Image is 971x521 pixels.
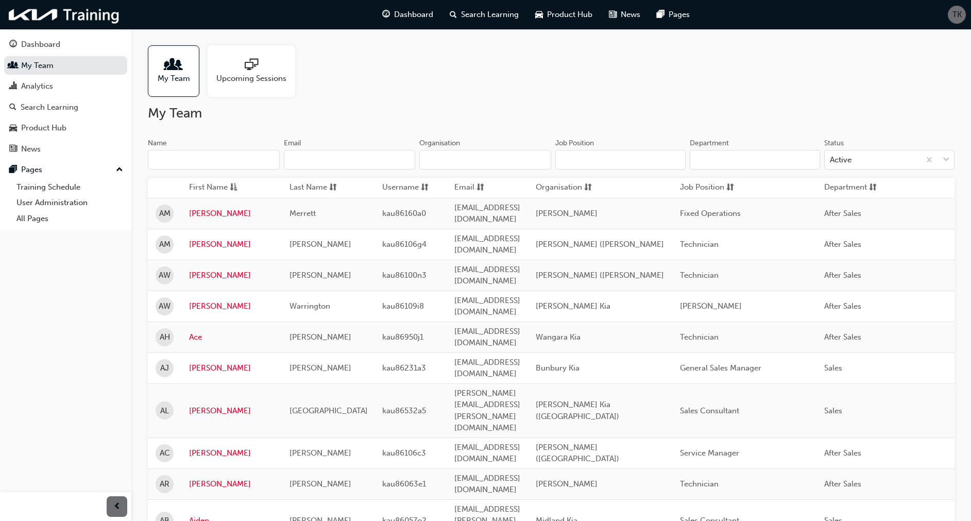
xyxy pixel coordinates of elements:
[824,332,861,342] span: After Sales
[657,8,665,21] span: pages-icon
[159,208,171,220] span: AM
[454,265,520,286] span: [EMAIL_ADDRESS][DOMAIN_NAME]
[189,270,274,281] a: [PERSON_NAME]
[824,448,861,458] span: After Sales
[382,332,423,342] span: kau86950j1
[9,124,17,133] span: car-icon
[394,9,433,21] span: Dashboard
[148,150,280,170] input: Name
[680,448,739,458] span: Service Manager
[284,150,416,170] input: Email
[454,181,474,194] span: Email
[680,332,719,342] span: Technician
[148,45,208,97] a: My Team
[5,4,124,25] a: kia-training
[189,405,274,417] a: [PERSON_NAME]
[454,389,520,433] span: [PERSON_NAME][EMAIL_ADDRESS][PERSON_NAME][DOMAIN_NAME]
[419,138,460,148] div: Organisation
[690,150,820,170] input: Department
[536,301,610,311] span: [PERSON_NAME] Kia
[4,33,127,160] button: DashboardMy TeamAnalyticsSearch LearningProduct HubNews
[621,9,640,21] span: News
[289,301,330,311] span: Warrington
[536,240,664,249] span: [PERSON_NAME] ([PERSON_NAME]
[21,39,60,51] div: Dashboard
[824,209,861,218] span: After Sales
[4,160,127,179] button: Pages
[216,73,286,85] span: Upcoming Sessions
[113,500,121,513] span: prev-icon
[824,138,844,148] div: Status
[536,181,582,194] span: Organisation
[289,363,351,373] span: [PERSON_NAME]
[421,181,429,194] span: sorting-icon
[527,4,601,25] a: car-iconProduct Hub
[21,102,78,113] div: Search Learning
[382,479,426,489] span: kau86063e1
[289,448,351,458] span: [PERSON_NAME]
[536,400,619,421] span: [PERSON_NAME] Kia ([GEOGRAPHIC_DATA])
[189,478,274,490] a: [PERSON_NAME]
[824,363,842,373] span: Sales
[21,80,53,92] div: Analytics
[148,105,955,122] h2: My Team
[4,140,127,159] a: News
[382,181,419,194] span: Username
[160,447,170,459] span: AC
[4,35,127,54] a: Dashboard
[4,98,127,117] a: Search Learning
[547,9,592,21] span: Product Hub
[536,479,598,489] span: [PERSON_NAME]
[461,9,519,21] span: Search Learning
[649,4,698,25] a: pages-iconPages
[9,103,16,112] span: search-icon
[555,150,686,170] input: Job Position
[21,122,66,134] div: Product Hub
[555,138,594,148] div: Job Position
[441,4,527,25] a: search-iconSearch Learning
[189,181,228,194] span: First Name
[289,479,351,489] span: [PERSON_NAME]
[824,301,861,311] span: After Sales
[4,56,127,75] a: My Team
[382,448,426,458] span: kau86106c3
[289,240,351,249] span: [PERSON_NAME]
[824,479,861,489] span: After Sales
[167,58,180,73] span: people-icon
[680,479,719,489] span: Technician
[189,447,274,459] a: [PERSON_NAME]
[21,164,42,176] div: Pages
[12,195,127,211] a: User Administration
[189,300,274,312] a: [PERSON_NAME]
[9,165,17,175] span: pages-icon
[680,240,719,249] span: Technician
[680,209,741,218] span: Fixed Operations
[536,271,664,280] span: [PERSON_NAME] ([PERSON_NAME]
[536,363,580,373] span: Bunbury Kia
[476,181,484,194] span: sorting-icon
[9,40,17,49] span: guage-icon
[680,406,739,415] span: Sales Consultant
[952,9,962,21] span: TK
[289,209,316,218] span: Merrett
[148,138,167,148] div: Name
[824,271,861,280] span: After Sales
[160,478,169,490] span: AR
[382,301,424,311] span: kau86109i8
[535,8,543,21] span: car-icon
[454,327,520,348] span: [EMAIL_ADDRESS][DOMAIN_NAME]
[12,211,127,227] a: All Pages
[21,143,41,155] div: News
[536,181,592,194] button: Organisationsorting-icon
[869,181,877,194] span: sorting-icon
[948,6,966,24] button: TK
[824,240,861,249] span: After Sales
[374,4,441,25] a: guage-iconDashboard
[680,271,719,280] span: Technician
[382,209,426,218] span: kau86160a0
[584,181,592,194] span: sorting-icon
[230,181,237,194] span: asc-icon
[454,203,520,224] span: [EMAIL_ADDRESS][DOMAIN_NAME]
[382,271,427,280] span: kau86100n3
